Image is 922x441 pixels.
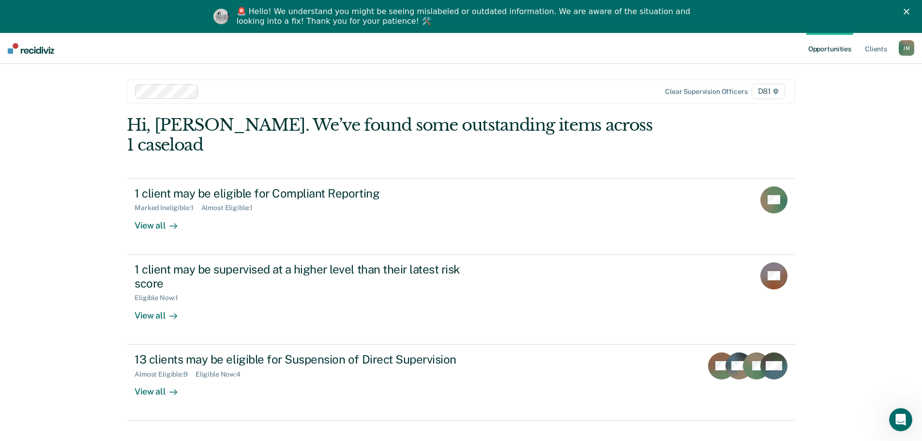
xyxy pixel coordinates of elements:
[904,9,913,15] div: Close
[135,204,201,212] div: Marked Ineligible : 1
[135,294,186,302] div: Eligible Now : 1
[665,88,747,96] div: Clear supervision officers
[127,255,795,345] a: 1 client may be supervised at a higher level than their latest risk scoreEligible Now:1View all
[863,33,889,64] a: Clients
[806,33,853,64] a: Opportunities
[135,302,189,321] div: View all
[752,84,785,99] span: D81
[127,115,662,155] div: Hi, [PERSON_NAME]. We’ve found some outstanding items across 1 caseload
[899,40,914,56] div: J M
[135,370,196,379] div: Almost Eligible : 9
[135,186,474,200] div: 1 client may be eligible for Compliant Reporting
[135,378,189,397] div: View all
[237,7,694,26] div: 🚨 Hello! We understand you might be seeing mislabeled or outdated information. We are aware of th...
[135,212,189,231] div: View all
[8,43,54,54] img: Recidiviz
[127,178,795,255] a: 1 client may be eligible for Compliant ReportingMarked Ineligible:1Almost Eligible:1View all
[201,204,261,212] div: Almost Eligible : 1
[127,345,795,421] a: 13 clients may be eligible for Suspension of Direct SupervisionAlmost Eligible:9Eligible Now:4Vie...
[899,40,914,56] button: JM
[889,408,912,431] iframe: Intercom live chat
[135,352,474,366] div: 13 clients may be eligible for Suspension of Direct Supervision
[196,370,248,379] div: Eligible Now : 4
[213,9,229,24] img: Profile image for Kim
[135,262,474,290] div: 1 client may be supervised at a higher level than their latest risk score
